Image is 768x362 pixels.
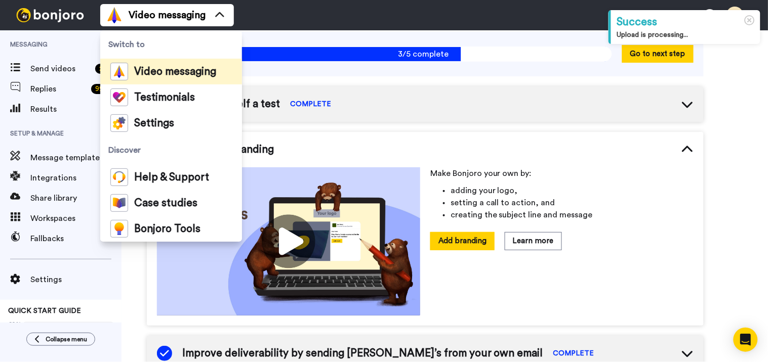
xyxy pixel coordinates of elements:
span: Video messaging [129,8,206,22]
span: Video messaging [134,67,216,77]
img: vm-color.svg [106,7,123,23]
a: Case studies [100,190,242,216]
span: Bonjoro Tools [134,224,200,234]
span: QUICK START GUIDE [8,307,81,314]
a: Testimonials [100,84,242,110]
img: settings-colored.svg [110,114,128,132]
span: Integrations [30,172,122,184]
span: 3/5 complete [234,47,612,62]
div: Success [617,14,754,30]
span: Results [30,103,122,115]
a: Help & Support [100,164,242,190]
span: Help & Support [134,172,209,183]
div: 99 + [91,84,111,94]
li: setting a call to action, and [451,197,694,209]
img: vm-color.svg [110,63,128,80]
span: Share library [30,192,122,204]
span: Workspaces [30,212,122,224]
div: Open Intercom Messenger [734,328,758,352]
span: Discover [100,136,242,164]
span: Settings [134,118,174,128]
span: Case studies [134,198,197,208]
a: Video messaging [100,59,242,84]
span: COMPLETE [553,348,594,358]
span: COMPLETE [290,99,331,109]
img: help-and-support-colored.svg [110,168,128,186]
img: tm-color.svg [110,88,128,106]
img: bj-tools-colored.svg [110,220,128,238]
a: Bonjoro Tools [100,216,242,242]
li: adding your logo, [451,185,694,197]
img: bj-logo-header-white.svg [12,8,88,22]
div: 28 [95,64,111,74]
span: Improve deliverability by sending [PERSON_NAME]’s from your own email [182,346,543,361]
li: creating the subject line and message [451,209,694,221]
span: Switch to [100,30,242,59]
button: Learn more [505,232,562,250]
span: Settings [30,274,122,286]
span: Fallbacks [30,233,122,245]
img: cf57bf495e0a773dba654a4906436a82.jpg [157,167,420,315]
span: Message template [30,152,122,164]
a: Settings [100,110,242,136]
span: 60% [8,320,21,328]
p: Make Bonjoro your own by: [430,167,694,179]
button: Collapse menu [26,333,95,346]
button: Go to next step [622,45,694,63]
span: Collapse menu [46,335,87,343]
button: Add branding [430,232,495,250]
span: Send videos [30,63,91,75]
span: Replies [30,83,87,95]
div: Upload is processing... [617,30,754,40]
span: Testimonials [134,93,195,103]
img: case-study-colored.svg [110,194,128,212]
